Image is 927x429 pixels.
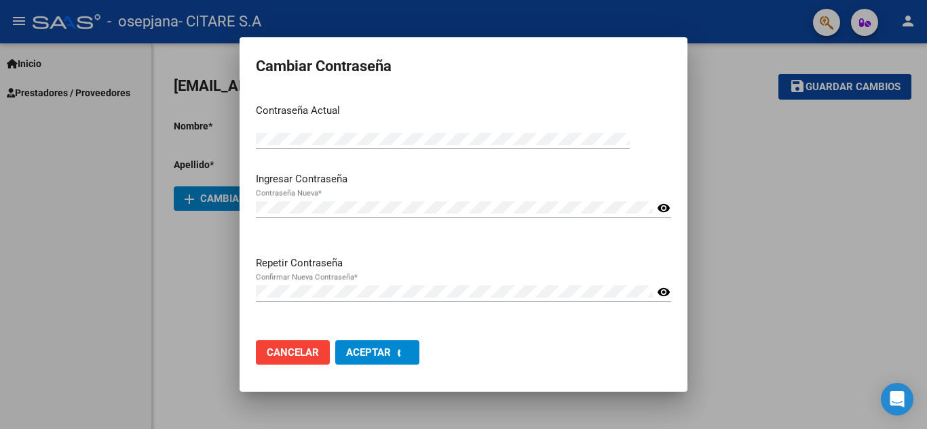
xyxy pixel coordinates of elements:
[256,54,671,79] h2: Cambiar Contraseña
[267,346,319,359] span: Cancelar
[346,346,391,359] span: Aceptar
[256,256,671,271] p: Repetir Contraseña
[256,171,671,187] p: Ingresar Contraseña
[657,200,670,216] mat-icon: visibility
[335,340,419,365] button: Aceptar
[657,284,670,300] mat-icon: visibility
[881,383,913,415] div: Open Intercom Messenger
[256,103,671,119] p: Contraseña Actual
[256,340,330,365] button: Cancelar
